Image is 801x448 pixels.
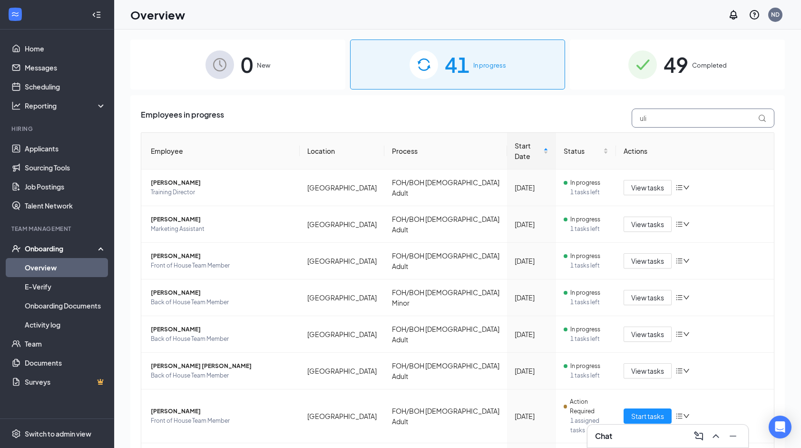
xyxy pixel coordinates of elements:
span: In progress [570,361,600,371]
span: bars [675,330,683,338]
button: Minimize [725,428,741,444]
span: bars [675,184,683,191]
h1: Overview [130,7,185,23]
span: down [683,294,690,301]
div: Reporting [25,101,107,110]
a: Activity log [25,315,106,334]
span: bars [675,412,683,420]
button: ChevronUp [708,428,723,444]
span: Completed [692,60,727,70]
span: bars [675,294,683,301]
span: Back of House Team Member [151,334,292,344]
td: [GEOGRAPHIC_DATA] [300,169,384,206]
td: FOH/BOH [DEMOGRAPHIC_DATA] Adult [384,206,507,243]
span: 1 tasks left [570,261,608,270]
div: Onboarding [25,244,98,253]
th: Process [384,133,507,169]
span: Status [564,146,601,156]
span: View tasks [631,329,664,339]
a: Home [25,39,106,58]
a: E-Verify [25,277,106,296]
span: [PERSON_NAME] [151,251,292,261]
td: FOH/BOH [DEMOGRAPHIC_DATA] Minor [384,279,507,316]
span: View tasks [631,182,664,193]
input: Search by Name, Job Posting, or Process [632,109,774,128]
span: View tasks [631,256,664,266]
a: Scheduling [25,77,106,96]
a: Team [25,334,106,353]
svg: WorkstreamLogo [10,10,20,19]
h3: Chat [595,431,612,441]
span: 1 tasks left [570,298,608,307]
td: FOH/BOH [DEMOGRAPHIC_DATA] Adult [384,243,507,279]
div: [DATE] [515,219,549,229]
svg: QuestionInfo [749,9,760,20]
svg: ComposeMessage [693,430,704,442]
a: Onboarding Documents [25,296,106,315]
span: In progress [570,288,600,298]
div: [DATE] [515,182,549,193]
span: Marketing Assistant [151,224,292,234]
span: [PERSON_NAME] [PERSON_NAME] [151,361,292,371]
svg: Collapse [92,10,101,20]
span: 49 [664,48,688,81]
td: [GEOGRAPHIC_DATA] [300,243,384,279]
span: Front of House Team Member [151,261,292,270]
span: Back of House Team Member [151,298,292,307]
span: 0 [241,48,253,81]
svg: Analysis [11,101,21,110]
span: [PERSON_NAME] [151,407,292,416]
span: Employees in progress [141,109,224,128]
a: Documents [25,353,106,372]
span: 1 tasks left [570,371,608,380]
button: View tasks [624,253,672,269]
span: 1 tasks left [570,224,608,234]
div: Hiring [11,125,104,133]
svg: Minimize [727,430,739,442]
button: View tasks [624,327,672,342]
div: Open Intercom Messenger [769,416,791,438]
span: [PERSON_NAME] [151,325,292,334]
span: down [683,221,690,228]
span: View tasks [631,292,664,303]
button: View tasks [624,363,672,378]
span: 1 tasks left [570,188,608,197]
a: Applicants [25,139,106,158]
span: In progress [570,251,600,261]
span: 1 assigned tasks [570,416,608,435]
td: FOH/BOH [DEMOGRAPHIC_DATA] Adult [384,169,507,206]
span: In progress [570,178,600,188]
span: In progress [473,60,506,70]
span: down [683,368,690,374]
a: Talent Network [25,196,106,215]
th: Status [556,133,615,169]
span: Action Required [570,397,608,416]
span: 41 [445,48,469,81]
span: In progress [570,325,600,334]
svg: UserCheck [11,244,21,253]
span: View tasks [631,366,664,376]
a: Messages [25,58,106,77]
span: down [683,184,690,191]
span: [PERSON_NAME] [151,288,292,298]
span: Start tasks [631,411,664,421]
a: SurveysCrown [25,372,106,391]
span: In progress [570,215,600,224]
span: Back of House Team Member [151,371,292,380]
svg: ChevronUp [710,430,722,442]
span: bars [675,367,683,375]
button: View tasks [624,290,672,305]
span: Start Date [515,140,542,161]
div: Team Management [11,225,104,233]
span: bars [675,257,683,265]
div: [DATE] [515,329,549,339]
span: [PERSON_NAME] [151,215,292,224]
a: Job Postings [25,177,106,196]
span: [PERSON_NAME] [151,178,292,188]
div: [DATE] [515,292,549,303]
span: Training Director [151,188,292,197]
svg: Notifications [728,9,739,20]
span: down [683,258,690,264]
div: [DATE] [515,366,549,376]
span: down [683,413,690,419]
